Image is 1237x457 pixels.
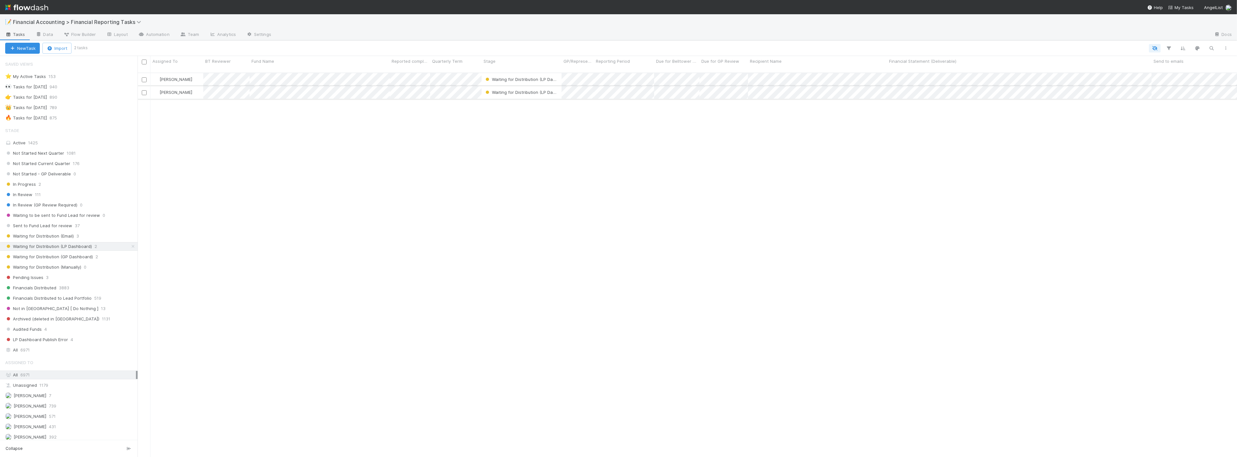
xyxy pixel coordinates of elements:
[49,402,56,410] span: 739
[153,90,159,95] img: avatar_8d06466b-a936-4205-8f52-b0cc03e2a179.png
[80,201,83,209] span: 0
[5,105,12,110] span: 👑
[5,191,32,199] span: In Review
[67,149,76,157] span: 1081
[102,315,110,323] span: 1131
[5,325,42,333] span: Audited Funds
[20,346,30,354] span: 6971
[5,232,74,240] span: Waiting for Distribution (Email)
[1225,5,1232,11] img: avatar_8d06466b-a936-4205-8f52-b0cc03e2a179.png
[1209,30,1237,40] a: Docs
[204,30,241,40] a: Analytics
[42,43,72,54] button: Import
[5,180,36,188] span: In Progress
[5,211,100,219] span: Waiting to be sent to Fund Lead for review
[84,263,86,271] span: 0
[392,58,429,64] span: Reported completed by
[14,403,46,408] span: [PERSON_NAME]
[432,58,462,64] span: Quarterly Term
[160,77,192,82] span: [PERSON_NAME]
[73,170,76,178] span: 0
[14,414,46,419] span: [PERSON_NAME]
[14,424,46,429] span: [PERSON_NAME]
[142,60,147,64] input: Toggle All Rows Selected
[5,263,81,271] span: Waiting for Distribution (Manually)
[5,114,47,122] div: Tasks for [DATE]
[74,45,88,51] small: 2 tasks
[251,58,274,64] span: Fund Name
[76,232,79,240] span: 3
[5,58,33,71] span: Saved Views
[133,30,175,40] a: Automation
[28,140,38,145] span: 1425
[563,58,592,64] span: GP/Representative wants to review
[484,58,496,64] span: Stage
[5,336,68,344] span: LP Dashboard Publish Error
[484,90,571,95] span: Waiting for Distribution (LP Dashboard)
[63,31,96,38] span: Flow Builder
[5,201,77,209] span: In Review (GP Review Required)
[5,423,12,430] img: avatar_c7c7de23-09de-42ad-8e02-7981c37ee075.png
[750,58,782,64] span: Recipient Name
[889,58,956,64] span: Financial Statement (Deliverable)
[95,242,97,251] span: 2
[94,294,101,302] span: 519
[153,77,159,82] img: avatar_8d06466b-a936-4205-8f52-b0cc03e2a179.png
[5,84,12,89] span: 👀
[142,90,147,95] input: Toggle Row Selected
[5,381,136,389] div: Unassigned
[5,392,12,399] img: avatar_17610dbf-fae2-46fa-90b6-017e9223b3c9.png
[1168,4,1194,11] a: My Tasks
[5,413,12,419] img: avatar_030f5503-c087-43c2-95d1-dd8963b2926c.png
[5,305,98,313] span: Not in [GEOGRAPHIC_DATA] [ Do Nothing ]
[484,89,558,95] div: Waiting for Distribution (LP Dashboard)
[50,93,64,101] span: 890
[5,115,12,120] span: 🔥
[5,93,47,101] div: Tasks for [DATE]
[5,139,136,147] div: Active
[59,284,69,292] span: 3883
[39,180,41,188] span: 2
[30,30,58,40] a: Data
[35,191,41,199] span: 111
[5,149,64,157] span: Not Started Next Quarter
[5,31,25,38] span: Tasks
[49,433,57,441] span: 392
[484,77,571,82] span: Waiting for Distribution (LP Dashboard)
[152,58,178,64] span: Assigned To
[13,19,144,25] span: Financial Accounting > Financial Reporting Tasks
[44,325,47,333] span: 4
[14,393,46,398] span: [PERSON_NAME]
[50,83,64,91] span: 940
[241,30,276,40] a: Settings
[14,434,46,440] span: [PERSON_NAME]
[75,222,80,230] span: 37
[49,423,56,431] span: 431
[1204,5,1223,10] span: AngelList
[50,114,63,122] span: 875
[5,403,12,409] img: avatar_fee1282a-8af6-4c79-b7c7-bf2cfad99775.png
[101,305,106,313] span: 13
[1153,58,1184,64] span: Send to emails
[5,242,92,251] span: Waiting for Distribution (LP Dashboard)
[656,58,698,64] span: Due for Belltower Review
[142,77,147,82] input: Toggle Row Selected
[5,434,12,440] img: avatar_e5ec2f5b-afc7-4357-8cf1-2139873d70b1.png
[701,58,739,64] span: Due for GP Review
[5,72,46,81] div: My Active Tasks
[5,294,92,302] span: Financials Distributed to Lead Portfolio
[5,19,12,25] span: 📝
[5,284,56,292] span: Financials Distributed
[49,72,62,81] span: 153
[1168,5,1194,10] span: My Tasks
[5,315,99,323] span: Archived (deleted in [GEOGRAPHIC_DATA])
[484,76,558,83] div: Waiting for Distribution (LP Dashboard)
[5,124,19,137] span: Stage
[20,372,30,377] span: 6971
[5,73,12,79] span: ⭐
[5,253,93,261] span: Waiting for Distribution (GP Dashboard)
[5,371,136,379] div: All
[46,273,49,282] span: 3
[596,58,630,64] span: Reporting Period
[73,160,80,168] span: 176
